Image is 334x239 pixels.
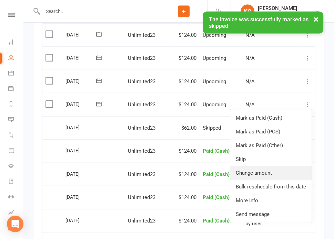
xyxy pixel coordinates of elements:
[128,218,155,224] span: Unlimited23
[65,99,97,109] div: [DATE]
[169,139,200,163] td: $124.00
[8,82,24,97] a: Payments
[203,78,226,85] span: Upcoming
[245,101,255,108] span: N/A
[203,12,323,34] div: The invoice was successfully marked as skipped
[128,194,155,200] span: Unlimited23
[169,46,200,70] td: $124.00
[128,101,155,108] span: Unlimited23
[128,55,155,61] span: Unlimited23
[65,145,97,156] div: [DATE]
[310,12,322,26] button: ×
[230,166,312,180] a: Change amount
[128,78,155,85] span: Unlimited23
[203,125,221,131] span: Skipped
[8,51,24,66] a: People
[169,93,200,116] td: $124.00
[8,143,24,159] a: Product Sales
[203,55,226,61] span: Upcoming
[245,55,255,61] span: N/A
[230,139,312,152] a: Mark as Paid (Other)
[8,205,24,221] a: Assessments
[169,186,200,209] td: $124.00
[41,7,160,16] input: Search...
[169,163,200,186] td: $124.00
[258,11,297,18] div: Higher Jiu Jitsu
[230,111,312,125] a: Mark as Paid (Cash)
[230,207,312,221] a: Send message
[245,78,255,85] span: N/A
[128,148,155,154] span: Unlimited23
[65,76,97,86] div: [DATE]
[258,5,297,11] div: [PERSON_NAME]
[65,169,97,179] div: [DATE]
[128,171,155,177] span: Unlimited23
[203,218,230,224] span: Paid (Cash)
[203,194,230,200] span: Paid (Cash)
[128,125,155,131] span: Unlimited23
[8,97,24,112] a: Reports
[169,70,200,93] td: $124.00
[65,122,97,133] div: [DATE]
[230,152,312,166] a: Skip
[203,148,230,154] span: Paid (Cash)
[241,4,254,18] div: KC
[230,125,312,139] a: Mark as Paid (POS)
[230,180,312,194] a: Bulk reschedule from this date
[169,116,200,140] td: $62.00
[8,35,24,51] a: Dashboard
[203,171,230,177] span: Paid (Cash)
[8,66,24,82] a: Calendar
[65,52,97,63] div: [DATE]
[65,215,97,226] div: [DATE]
[203,101,226,108] span: Upcoming
[7,216,23,232] div: Open Intercom Messenger
[230,194,312,207] a: More Info
[169,209,200,232] td: $124.00
[65,192,97,202] div: [DATE]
